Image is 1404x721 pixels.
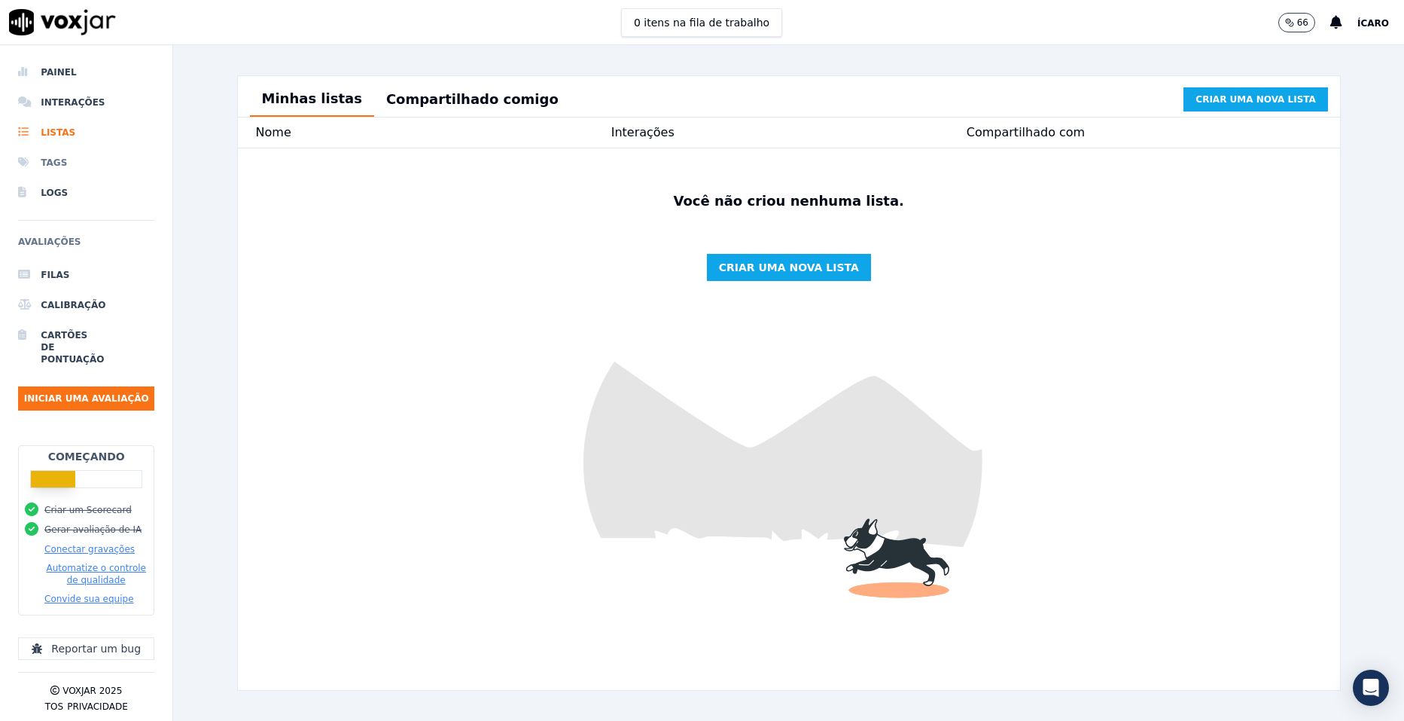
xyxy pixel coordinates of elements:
[18,320,154,374] a: Cartões de pontuação
[41,329,52,365] font: Cartões de pontuação
[1357,18,1389,29] span: Ícaro
[238,148,1340,690] img: cão divertido
[250,82,374,117] button: Minhas listas
[18,87,154,118] a: Interações
[41,127,52,139] font: Listas
[707,254,871,281] button: Criar uma nova lista
[48,449,125,464] h2: Começando
[44,504,132,516] button: Criar um Scorecard
[18,233,154,260] h6: Avaliações
[1353,670,1389,706] div: Abra o Intercom Messenger
[62,685,122,697] p: Voxjar 2025
[41,66,52,78] font: Painel
[18,57,154,87] a: Painel
[44,543,135,555] button: Conectar gravações
[1357,14,1404,32] button: Ícaro
[374,83,571,116] button: Compartilhado comigo
[18,260,154,290] a: Filas
[44,524,142,536] button: Gerar avaliação de IA
[719,260,859,275] span: Criar uma nova lista
[18,118,154,148] a: Listas
[41,187,52,199] font: Logs
[1278,13,1330,32] button: 66
[18,637,154,660] button: Reportar um bug
[51,641,141,656] font: Reportar um bug
[41,269,52,281] font: Filas
[1278,13,1315,32] button: 66
[1297,17,1308,29] p: 66
[611,124,967,142] div: Interações
[44,562,148,586] button: Automatize o controle de qualidade
[9,9,116,35] img: logotipo voxjar
[256,124,611,142] div: Nome
[45,701,63,713] button: TOS
[1195,93,1316,105] span: Criar uma nova lista
[18,290,154,320] a: Calibração
[67,701,128,713] button: Privacidade
[1183,87,1328,112] button: Criar uma nova lista
[44,593,134,605] button: Convide sua equipe
[18,386,154,411] button: Iniciar uma avaliação
[18,178,154,208] a: Logs
[18,148,154,178] a: Tags
[967,124,1322,142] div: Compartilhado com
[621,8,782,37] button: 0 itens na fila de trabalho
[667,191,910,212] p: Você não criou nenhuma lista.
[41,96,52,108] font: Interações
[41,157,52,169] font: Tags
[41,299,52,311] font: Calibração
